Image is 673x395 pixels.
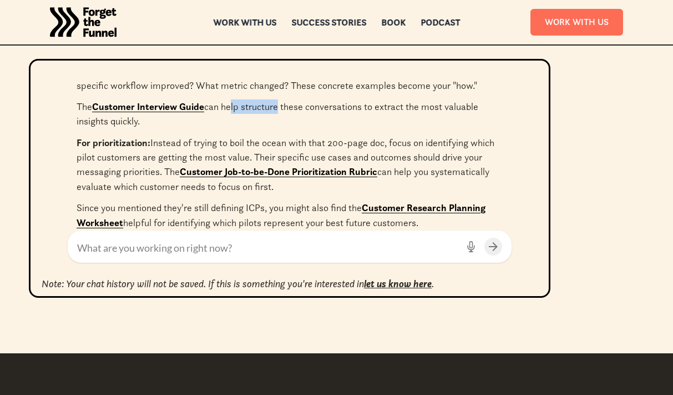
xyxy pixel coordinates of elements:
a: Work With Us [530,9,623,35]
a: Customer Interview Guide [92,101,204,113]
p: Since you mentioned they're still defining ICPs, you might also find the helpful for identifying ... [77,201,503,230]
a: Book [381,18,406,26]
a: Customer Research Planning Worksheet [77,202,485,228]
em: Note: Your chat history will not be saved. If this is something you're interested in [42,277,364,290]
a: Customer Job-to-be-Done Prioritization Rubric [180,166,377,178]
a: let us know here [364,277,432,290]
em: . [432,277,434,290]
a: Podcast [421,18,460,26]
p: The can help structure these conversations to extract the most valuable insights quickly. [77,99,503,129]
a: Success Stories [291,18,366,26]
p: Instead of trying to boil the ocean with that 200-page doc, focus on identifying which pilot cust... [77,136,503,194]
a: Work with us [213,18,276,26]
strong: For prioritization: [77,137,150,149]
